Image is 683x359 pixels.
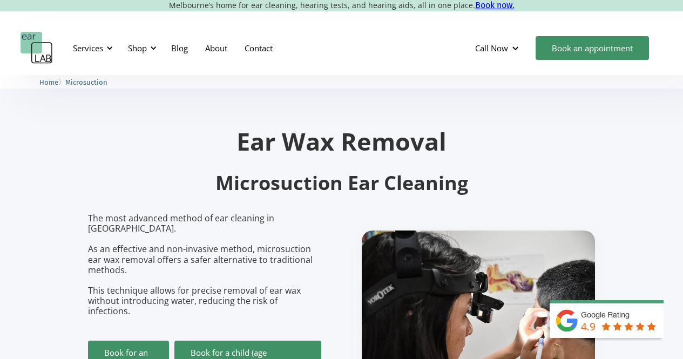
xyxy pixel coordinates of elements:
h1: Ear Wax Removal [88,129,596,153]
p: The most advanced method of ear cleaning in [GEOGRAPHIC_DATA]. As an effective and non-invasive m... [88,213,321,317]
div: Call Now [475,43,508,53]
a: Microsuction [65,77,107,87]
a: Contact [236,32,281,64]
a: About [197,32,236,64]
a: home [21,32,53,64]
div: Services [66,32,116,64]
div: Shop [128,43,147,53]
div: Shop [121,32,160,64]
a: Home [39,77,58,87]
a: Book an appointment [536,36,649,60]
div: Services [73,43,103,53]
span: Home [39,78,58,86]
h2: Microsuction Ear Cleaning [88,171,596,196]
div: Call Now [466,32,530,64]
a: Blog [163,32,197,64]
span: Microsuction [65,78,107,86]
li: 〉 [39,77,65,88]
